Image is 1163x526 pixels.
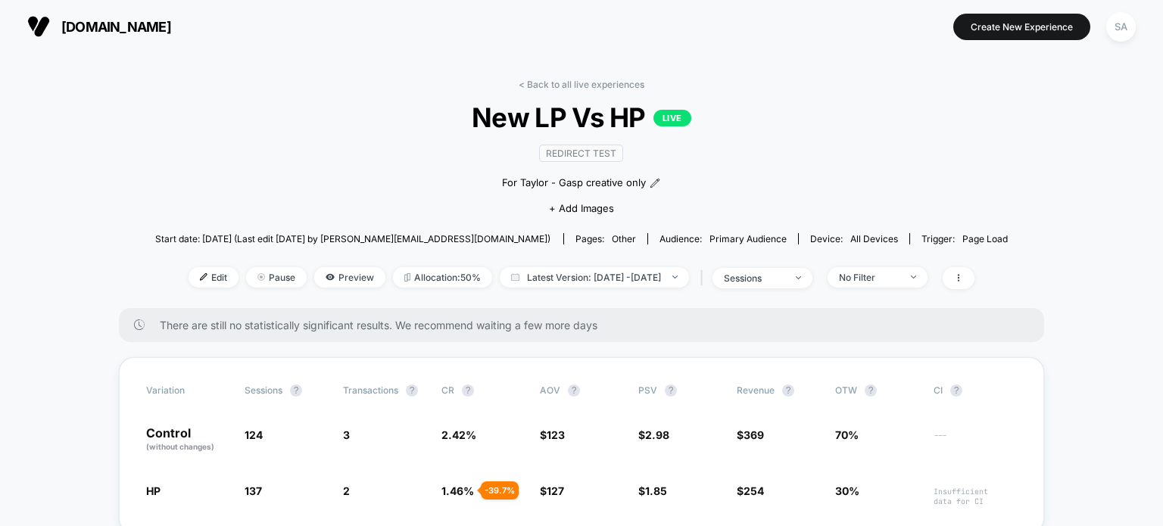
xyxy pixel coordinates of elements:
button: ? [462,384,474,397]
div: sessions [724,272,784,284]
span: 137 [245,484,262,497]
div: Pages: [575,233,636,244]
button: ? [665,384,677,397]
span: Page Load [962,233,1008,244]
span: $ [540,428,565,441]
span: Allocation: 50% [393,267,492,288]
span: Latest Version: [DATE] - [DATE] [500,267,689,288]
img: Visually logo [27,15,50,38]
span: 1.46 % [441,484,474,497]
span: $ [737,484,764,497]
span: all devices [850,233,898,244]
span: HP [146,484,161,497]
span: Edit [189,267,239,288]
span: Variation [146,384,229,397]
span: $ [638,484,667,497]
span: Redirect Test [539,145,623,162]
span: 2.42 % [441,428,476,441]
span: OTW [835,384,918,397]
span: 2 [343,484,350,497]
span: Revenue [737,384,775,396]
a: < Back to all live experiences [519,79,644,90]
span: 254 [744,484,764,497]
span: AOV [540,384,560,396]
span: 70% [835,428,859,441]
span: Sessions [245,384,282,396]
img: end [672,275,678,279]
span: New LP Vs HP [198,101,965,133]
p: Control [146,427,229,453]
span: Transactions [343,384,398,396]
span: Device: [798,233,909,244]
span: [DOMAIN_NAME] [61,19,171,35]
span: 3 [343,428,350,441]
span: Start date: [DATE] (Last edit [DATE] by [PERSON_NAME][EMAIL_ADDRESS][DOMAIN_NAME]) [155,233,550,244]
span: 369 [744,428,764,441]
span: Pause [246,267,307,288]
span: 30% [835,484,859,497]
button: ? [290,384,302,397]
button: SA [1102,11,1140,42]
span: | [697,267,712,289]
div: No Filter [839,272,900,283]
span: Primary Audience [709,233,787,244]
div: Audience: [659,233,787,244]
img: end [796,276,801,279]
span: $ [540,484,564,497]
button: ? [950,384,962,397]
span: other [612,233,636,244]
img: end [911,275,916,279]
img: edit [200,273,207,281]
button: ? [406,384,418,397]
button: [DOMAIN_NAME] [23,14,176,39]
button: ? [782,384,794,397]
span: Insufficient data for CI [934,487,1017,506]
span: $ [737,428,764,441]
span: 127 [547,484,564,497]
span: There are still no statistically significant results. We recommend waiting a few more days [160,319,1014,331]
span: --- [934,431,1017,453]
div: - 39.7 % [481,481,519,500]
button: ? [568,384,580,397]
p: LIVE [653,110,691,126]
span: PSV [638,384,657,396]
img: calendar [511,273,519,281]
img: end [257,273,265,281]
span: $ [638,428,669,441]
button: Create New Experience [953,14,1090,40]
span: For Taylor - Gasp creative only [502,176,646,191]
div: Trigger: [921,233,1008,244]
img: rebalance [404,273,410,282]
span: 124 [245,428,263,441]
span: + Add Images [549,202,614,214]
span: 2.98 [645,428,669,441]
span: Preview [314,267,385,288]
div: SA [1106,12,1136,42]
button: ? [865,384,877,397]
span: CI [934,384,1017,397]
span: (without changes) [146,442,214,451]
span: 123 [547,428,565,441]
span: 1.85 [645,484,667,497]
span: CR [441,384,454,396]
